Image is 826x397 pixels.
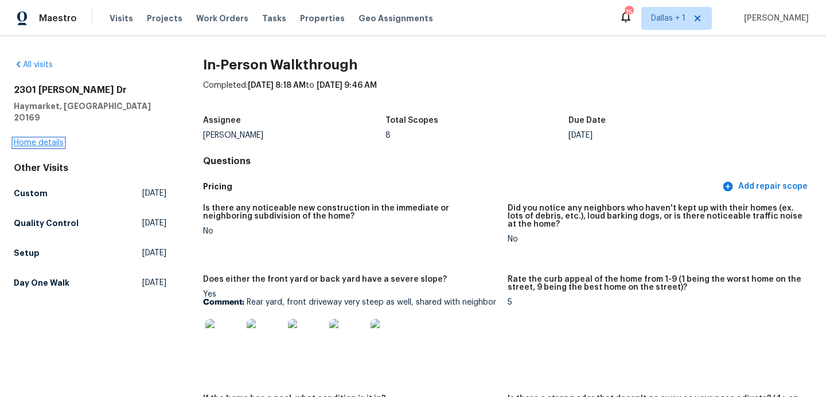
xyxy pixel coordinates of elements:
[262,14,286,22] span: Tasks
[300,13,345,24] span: Properties
[203,181,720,193] h5: Pricing
[720,176,812,197] button: Add repair scope
[203,59,812,71] h2: In-Person Walkthrough
[39,13,77,24] span: Maestro
[14,162,166,174] div: Other Visits
[203,80,812,110] div: Completed: to
[14,217,79,229] h5: Quality Control
[110,13,133,24] span: Visits
[317,81,377,89] span: [DATE] 9:46 AM
[14,277,69,289] h5: Day One Walk
[14,84,166,96] h2: 2301 [PERSON_NAME] Dr
[203,227,498,235] div: No
[14,273,166,293] a: Day One Walk[DATE]
[568,131,751,139] div: [DATE]
[203,204,498,220] h5: Is there any noticeable new construction in the immediate or neighboring subdivision of the home?
[739,13,809,24] span: [PERSON_NAME]
[14,247,40,259] h5: Setup
[248,81,306,89] span: [DATE] 8:18 AM
[651,13,685,24] span: Dallas + 1
[14,213,166,233] a: Quality Control[DATE]
[14,188,48,199] h5: Custom
[147,13,182,24] span: Projects
[14,139,64,147] a: Home details
[203,298,244,306] b: Comment:
[508,235,803,243] div: No
[14,243,166,263] a: Setup[DATE]
[203,131,386,139] div: [PERSON_NAME]
[203,298,498,306] p: Rear yard, front driveway very steep as well, shared with neighbor
[508,275,803,291] h5: Rate the curb appeal of the home from 1-9 (1 being the worst home on the street, 9 being the best...
[385,116,438,124] h5: Total Scopes
[142,247,166,259] span: [DATE]
[568,116,606,124] h5: Due Date
[359,13,433,24] span: Geo Assignments
[625,7,633,18] div: 75
[203,275,447,283] h5: Does either the front yard or back yard have a severe slope?
[724,180,808,194] span: Add repair scope
[203,155,812,167] h4: Questions
[14,61,53,69] a: All visits
[385,131,568,139] div: 8
[142,277,166,289] span: [DATE]
[14,100,166,123] h5: Haymarket, [GEOGRAPHIC_DATA] 20169
[142,188,166,199] span: [DATE]
[14,183,166,204] a: Custom[DATE]
[203,290,498,363] div: Yes
[203,116,241,124] h5: Assignee
[508,298,803,306] div: 5
[142,217,166,229] span: [DATE]
[196,13,248,24] span: Work Orders
[508,204,803,228] h5: Did you notice any neighbors who haven't kept up with their homes (ex. lots of debris, etc.), lou...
